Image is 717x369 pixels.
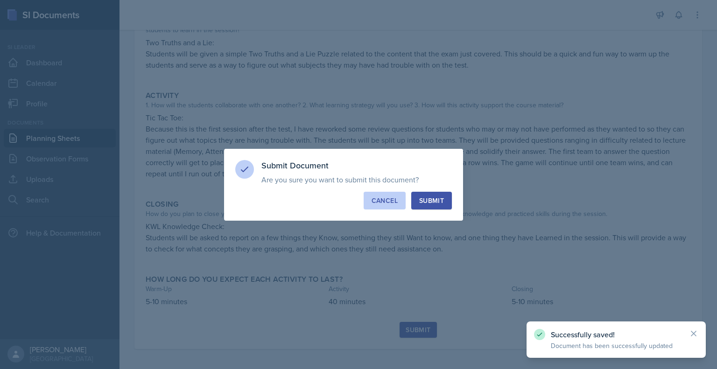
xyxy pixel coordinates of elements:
[372,196,398,205] div: Cancel
[364,192,406,209] button: Cancel
[551,341,682,350] p: Document has been successfully updated
[419,196,444,205] div: Submit
[411,192,452,209] button: Submit
[261,160,452,171] h3: Submit Document
[551,330,682,339] p: Successfully saved!
[261,175,452,184] p: Are you sure you want to submit this document?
